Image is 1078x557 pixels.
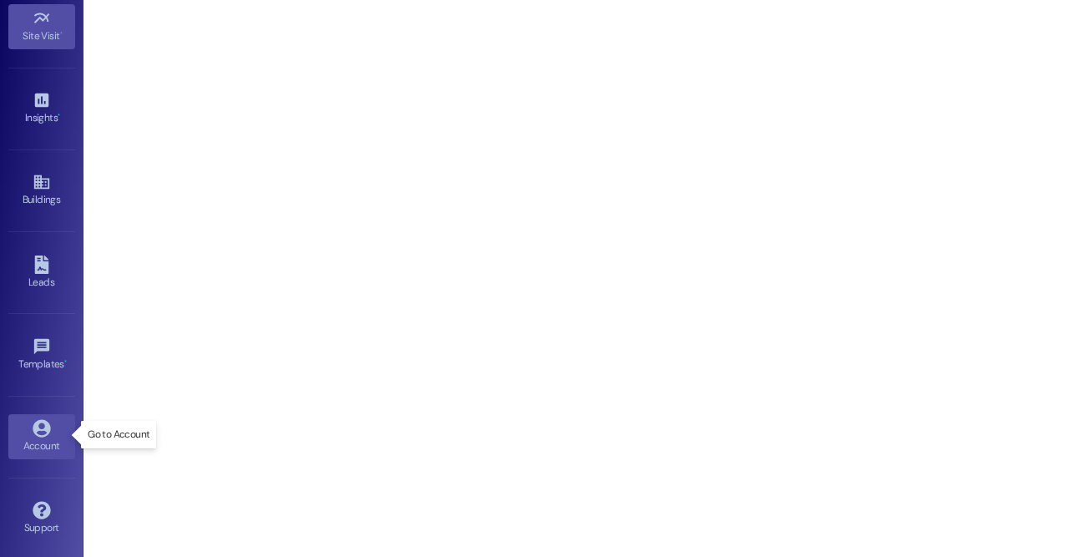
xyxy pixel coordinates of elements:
[8,168,75,213] a: Buildings
[88,428,149,442] p: Go to Account
[58,109,60,121] span: •
[8,332,75,377] a: Templates •
[8,414,75,459] a: Account
[8,86,75,131] a: Insights •
[60,28,63,39] span: •
[8,251,75,296] a: Leads
[8,496,75,541] a: Support
[64,356,67,367] span: •
[8,4,75,49] a: Site Visit •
